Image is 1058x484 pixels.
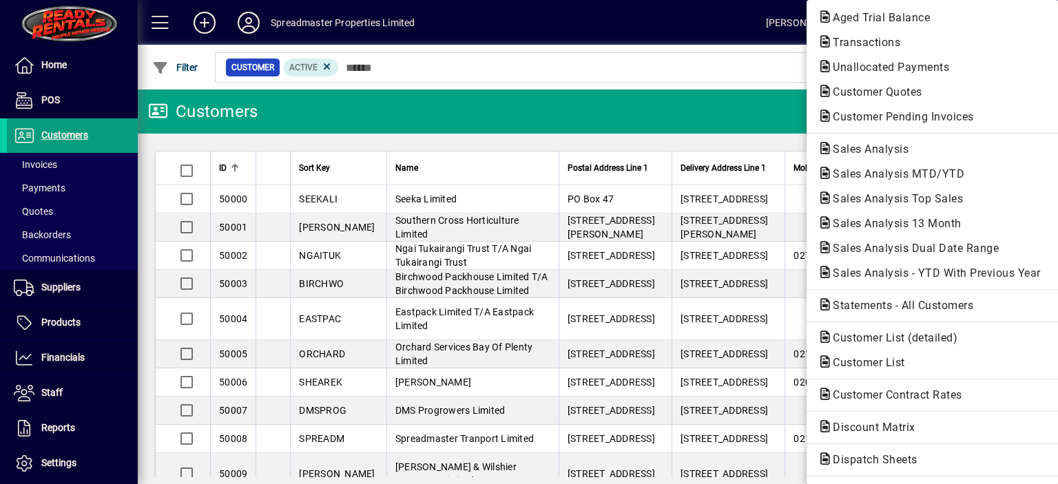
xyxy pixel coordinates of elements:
[818,192,970,205] span: Sales Analysis Top Sales
[818,36,907,49] span: Transactions
[818,242,1006,255] span: Sales Analysis Dual Date Range
[818,388,969,401] span: Customer Contract Rates
[818,85,929,98] span: Customer Quotes
[818,167,971,180] span: Sales Analysis MTD/YTD
[818,61,956,74] span: Unallocated Payments
[818,453,924,466] span: Dispatch Sheets
[818,356,912,369] span: Customer List
[818,331,964,344] span: Customer List (detailed)
[818,110,981,123] span: Customer Pending Invoices
[818,299,980,312] span: Statements - All Customers
[818,266,1048,280] span: Sales Analysis - YTD With Previous Year
[818,217,968,230] span: Sales Analysis 13 Month
[818,143,915,156] span: Sales Analysis
[818,11,937,24] span: Aged Trial Balance
[818,421,922,434] span: Discount Matrix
